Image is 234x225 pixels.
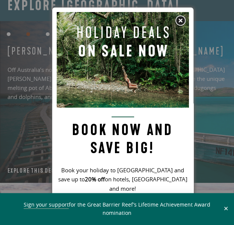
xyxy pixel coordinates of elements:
[57,116,189,157] h2: Book now and save big!
[85,175,105,183] strong: 20% off
[24,201,69,209] a: Sign your support
[222,205,230,212] button: Close
[24,201,210,217] span: for the Great Barrier Reef’s Lifetime Achievement Award nomination
[57,166,189,193] p: Book your holiday to [GEOGRAPHIC_DATA] and save up to on hotels, [GEOGRAPHIC_DATA] and more!
[175,15,186,26] img: Close
[57,12,189,108] img: Pop up image for Holiday Packages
